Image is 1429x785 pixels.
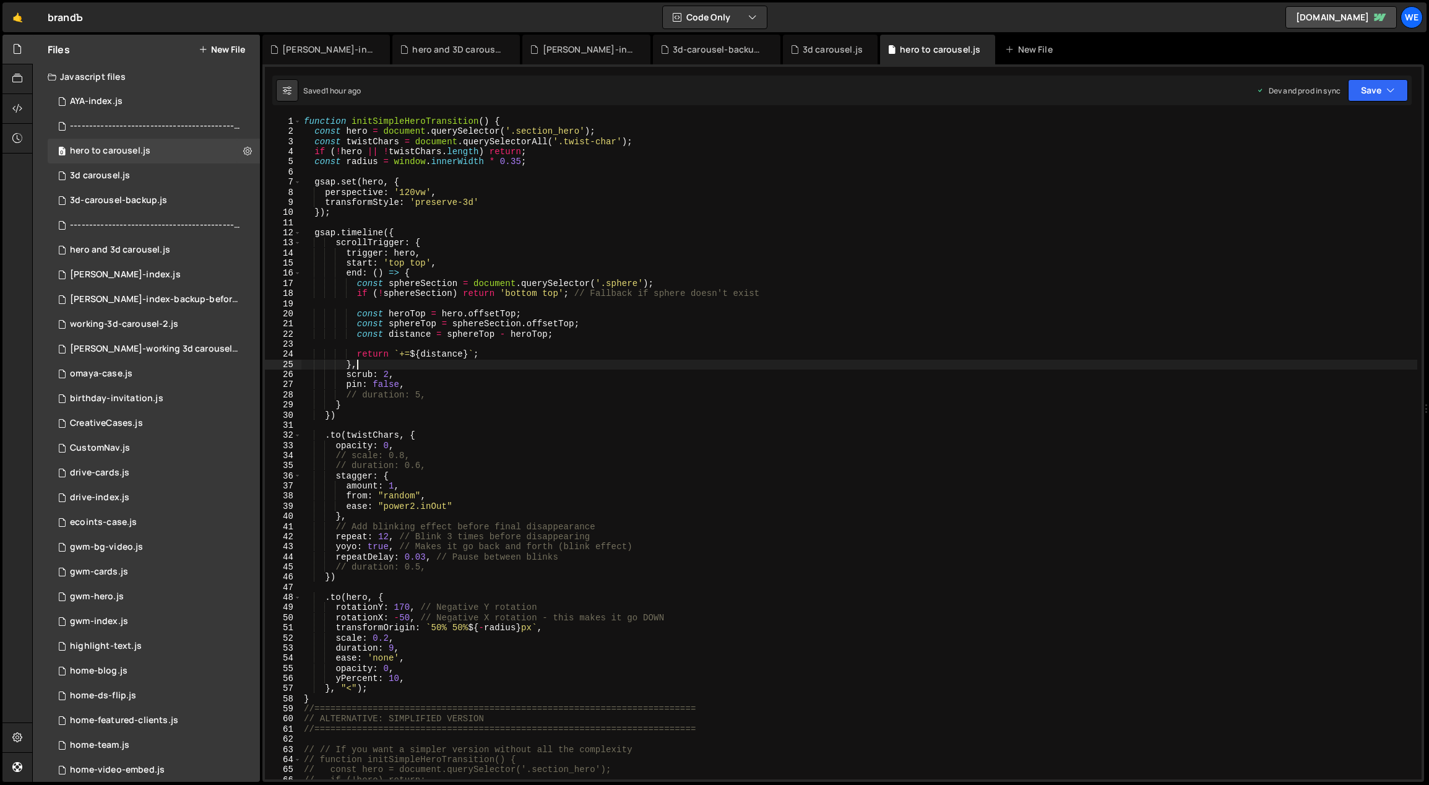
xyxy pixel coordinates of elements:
div: 4 [265,147,301,157]
div: [PERSON_NAME]-working 3d carousel.js [70,344,241,355]
div: home-ds-flip.js [70,690,136,701]
div: 52 [265,633,301,643]
div: 43 [265,542,301,552]
div: 12095/34889.js [48,584,260,609]
div: 12095/47126.js [48,213,264,238]
div: gwm-hero.js [70,591,124,602]
div: 29 [265,400,301,410]
div: 12095/47124.js [48,139,260,163]
div: 3 [265,137,301,147]
div: 48 [265,592,301,602]
div: 26 [265,370,301,379]
div: 12095/39251.js [48,733,260,758]
div: 1 [265,116,301,126]
div: 12095/46345.js [48,362,260,386]
div: hero and 3D carousel.css [412,43,505,56]
div: 11 [265,218,301,228]
div: [PERSON_NAME]-index.js [543,43,636,56]
div: 15 [265,258,301,268]
div: Dev and prod in sync [1256,85,1340,96]
div: 45 [265,562,301,572]
div: 12 [265,228,301,238]
div: 12095/46624.js [48,262,260,287]
span: 0 [58,147,66,157]
div: AYA-index.js [70,96,123,107]
div: hero and 3d carousel.js [70,245,170,256]
div: 65 [265,765,301,774]
div: 25 [265,360,301,370]
div: 39 [265,501,301,511]
div: home-featured-clients.js [70,715,178,726]
div: ------------------------------------------------.js [70,121,241,132]
div: 60 [265,714,301,724]
div: 7 [265,177,301,187]
div: 16 [265,268,301,278]
div: 5 [265,157,301,167]
a: 🤙 [2,2,33,32]
div: 49 [265,602,301,612]
div: 3d-carousel-backup.js [673,43,766,56]
div: 12095/29427.js [48,758,260,783]
div: 34 [265,451,301,461]
div: 55 [265,664,301,674]
div: 12095/39566.js [48,510,260,535]
div: brandЪ [48,10,83,25]
div: [PERSON_NAME]-index.js [70,269,181,280]
div: 64 [265,755,301,765]
div: 36 [265,471,301,481]
div: 12095/33534.js [48,535,260,560]
div: 13 [265,238,301,248]
div: 20 [265,309,301,319]
button: Save [1348,79,1408,102]
a: [DOMAIN_NAME] [1285,6,1397,28]
div: 14 [265,248,301,258]
button: Code Only [663,6,767,28]
div: gwm-cards.js [70,566,128,578]
a: We [1401,6,1423,28]
div: 31 [265,420,301,430]
div: home-blog.js [70,666,127,677]
div: 3d carousel.js [70,170,130,181]
div: 57 [265,683,301,693]
div: 17 [265,279,301,288]
div: 66 [265,775,301,785]
div: 37 [265,481,301,491]
div: 41 [265,522,301,532]
div: home-team.js [70,740,129,751]
div: 35 [265,461,301,471]
div: New File [1005,43,1057,56]
div: omaya-case.js [70,368,132,379]
div: 47 [265,583,301,592]
div: Javascript files [33,64,260,89]
div: 12095/46699.js [48,114,264,139]
div: 23 [265,339,301,349]
div: 12095/31445.js [48,411,260,436]
div: 12095/47073.js [48,287,264,312]
div: 6 [265,167,301,177]
div: 12095/34673.js [48,560,260,584]
div: 28 [265,390,301,400]
div: [PERSON_NAME]-index-backup-before-flip.js [70,294,241,305]
div: 12095/47104.js [48,238,260,262]
div: home-video-embed.js [70,765,165,776]
div: 38 [265,491,301,501]
div: 12095/31261.js [48,436,260,461]
h2: Files [48,43,70,56]
div: birthday-invitation.js [70,393,163,404]
button: New File [199,45,245,54]
div: 3d-carousel-backup.js [70,195,167,206]
div: 3d carousel.js [803,43,863,56]
div: 2 [265,126,301,136]
div: Saved [303,85,361,96]
div: 12095/46698.js [48,89,260,114]
div: 24 [265,349,301,359]
div: 51 [265,623,301,633]
div: hero to carousel.js [70,145,150,157]
div: 12095/38421.js [48,708,260,733]
div: hero to carousel.js [900,43,980,56]
div: 19 [265,299,301,309]
div: 22 [265,329,301,339]
div: 12095/47123.js [48,163,260,188]
div: 12095/46873.js [48,337,264,362]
